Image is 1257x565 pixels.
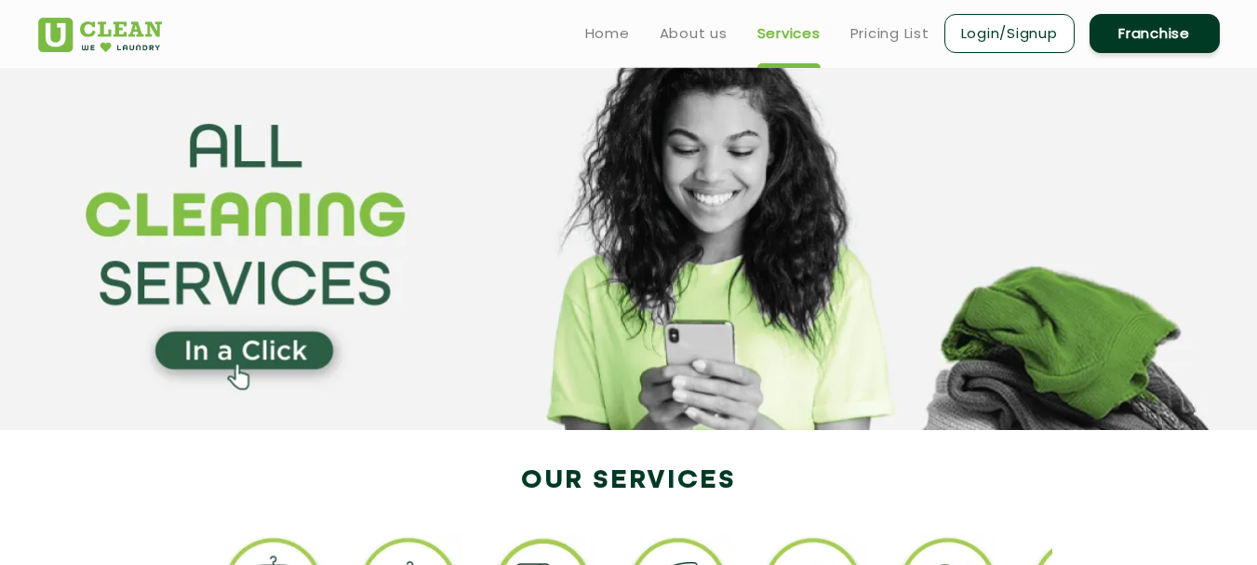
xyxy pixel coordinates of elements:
a: Login/Signup [944,14,1075,53]
img: UClean Laundry and Dry Cleaning [38,18,162,52]
a: Pricing List [850,22,929,45]
a: Franchise [1090,14,1220,53]
a: Home [585,22,630,45]
a: Services [757,22,821,45]
a: About us [660,22,728,45]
